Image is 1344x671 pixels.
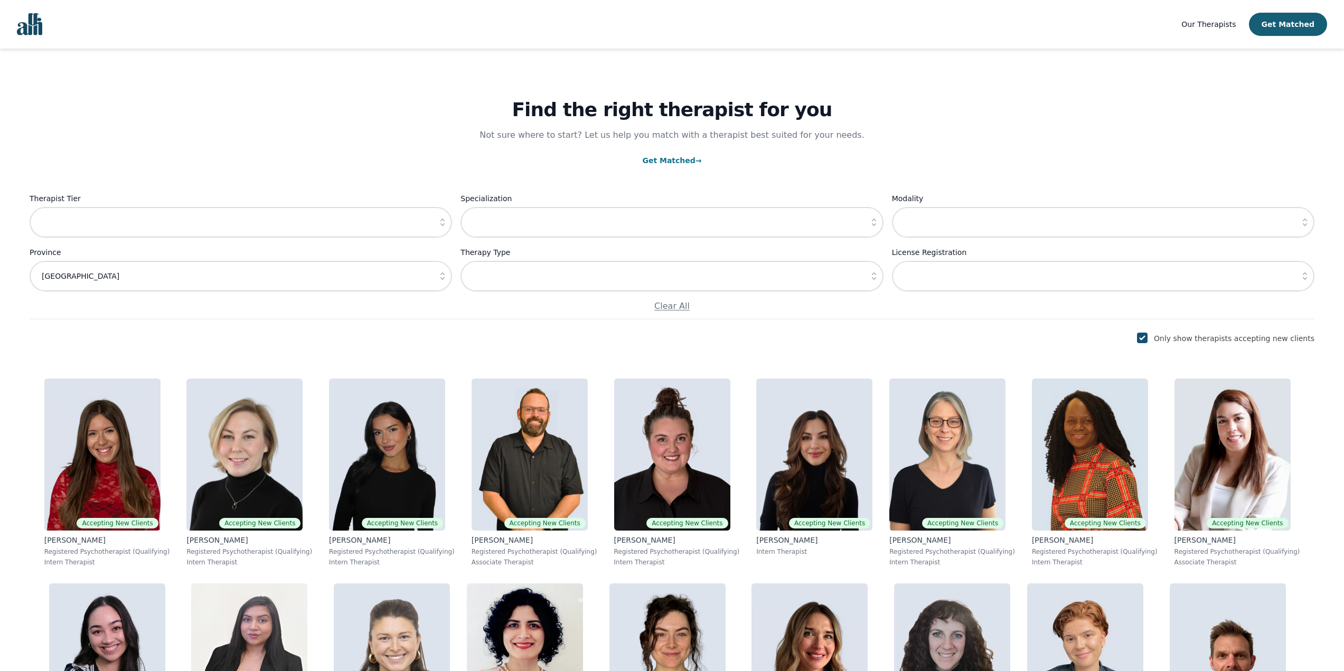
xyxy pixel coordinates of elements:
span: Accepting New Clients [219,518,300,528]
a: Jocelyn_CrawfordAccepting New Clients[PERSON_NAME]Registered Psychotherapist (Qualifying)Intern T... [178,370,321,575]
p: [PERSON_NAME] [1174,535,1300,545]
img: Saba_Salemi [756,379,872,531]
a: Janelle_RushtonAccepting New Clients[PERSON_NAME]Registered Psychotherapist (Qualifying)Intern Th... [606,370,748,575]
p: Intern Therapist [186,558,312,566]
p: [PERSON_NAME] [186,535,312,545]
p: Registered Psychotherapist (Qualifying) [44,547,170,556]
p: [PERSON_NAME] [614,535,740,545]
h1: Find the right therapist for you [30,99,1314,120]
span: Accepting New Clients [1065,518,1146,528]
span: → [696,156,702,165]
p: Registered Psychotherapist (Qualifying) [889,547,1015,556]
img: Ava_Pouyandeh [1174,379,1291,531]
label: License Registration [892,246,1314,259]
a: Ava_PouyandehAccepting New Clients[PERSON_NAME]Registered Psychotherapist (Qualifying)Associate T... [1166,370,1309,575]
label: Specialization [460,192,883,205]
a: Alyssa_TweedieAccepting New Clients[PERSON_NAME]Registered Psychotherapist (Qualifying)Intern The... [321,370,463,575]
label: Therapist Tier [30,192,452,205]
p: Intern Therapist [614,558,740,566]
label: Modality [892,192,1314,205]
p: [PERSON_NAME] [756,535,872,545]
span: Accepting New Clients [789,518,870,528]
a: Grace_NyamweyaAccepting New Clients[PERSON_NAME]Registered Psychotherapist (Qualifying)Intern The... [1023,370,1166,575]
p: Clear All [30,300,1314,313]
span: Accepting New Clients [504,518,586,528]
span: Accepting New Clients [77,518,158,528]
p: Associate Therapist [1174,558,1300,566]
span: Our Therapists [1181,20,1236,29]
p: Registered Psychotherapist (Qualifying) [329,547,455,556]
a: Get Matched [642,156,701,165]
p: Intern Therapist [889,558,1015,566]
img: Josh_Cadieux [472,379,588,531]
span: Accepting New Clients [646,518,728,528]
label: Only show therapists accepting new clients [1154,334,1314,343]
p: Not sure where to start? Let us help you match with a therapist best suited for your needs. [469,129,875,141]
p: Intern Therapist [44,558,170,566]
span: Accepting New Clients [922,518,1003,528]
p: Associate Therapist [472,558,597,566]
p: Intern Therapist [1032,558,1158,566]
p: [PERSON_NAME] [1032,535,1158,545]
p: [PERSON_NAME] [472,535,597,545]
a: Josh_CadieuxAccepting New Clients[PERSON_NAME]Registered Psychotherapist (Qualifying)Associate Th... [463,370,606,575]
a: Alisha_LevineAccepting New Clients[PERSON_NAME]Registered Psychotherapist (Qualifying)Intern Ther... [36,370,178,575]
img: Alyssa_Tweedie [329,379,445,531]
img: Grace_Nyamweya [1032,379,1148,531]
img: Meghan_Dudley [889,379,1005,531]
p: Registered Psychotherapist (Qualifying) [1174,547,1300,556]
img: Jocelyn_Crawford [186,379,303,531]
a: Saba_SalemiAccepting New Clients[PERSON_NAME]Intern Therapist [748,370,881,575]
span: Accepting New Clients [362,518,443,528]
p: [PERSON_NAME] [44,535,170,545]
p: [PERSON_NAME] [889,535,1015,545]
button: Get Matched [1249,13,1327,36]
p: Registered Psychotherapist (Qualifying) [614,547,740,556]
p: Registered Psychotherapist (Qualifying) [472,547,597,556]
img: Janelle_Rushton [614,379,730,531]
img: Alisha_Levine [44,379,161,531]
a: Our Therapists [1181,18,1236,31]
a: Meghan_DudleyAccepting New Clients[PERSON_NAME]Registered Psychotherapist (Qualifying)Intern Ther... [881,370,1023,575]
p: [PERSON_NAME] [329,535,455,545]
p: Registered Psychotherapist (Qualifying) [1032,547,1158,556]
p: Intern Therapist [329,558,455,566]
span: Accepting New Clients [1207,518,1288,528]
label: Province [30,246,452,259]
p: Intern Therapist [756,547,872,556]
label: Therapy Type [460,246,883,259]
p: Registered Psychotherapist (Qualifying) [186,547,312,556]
img: alli logo [17,13,42,35]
